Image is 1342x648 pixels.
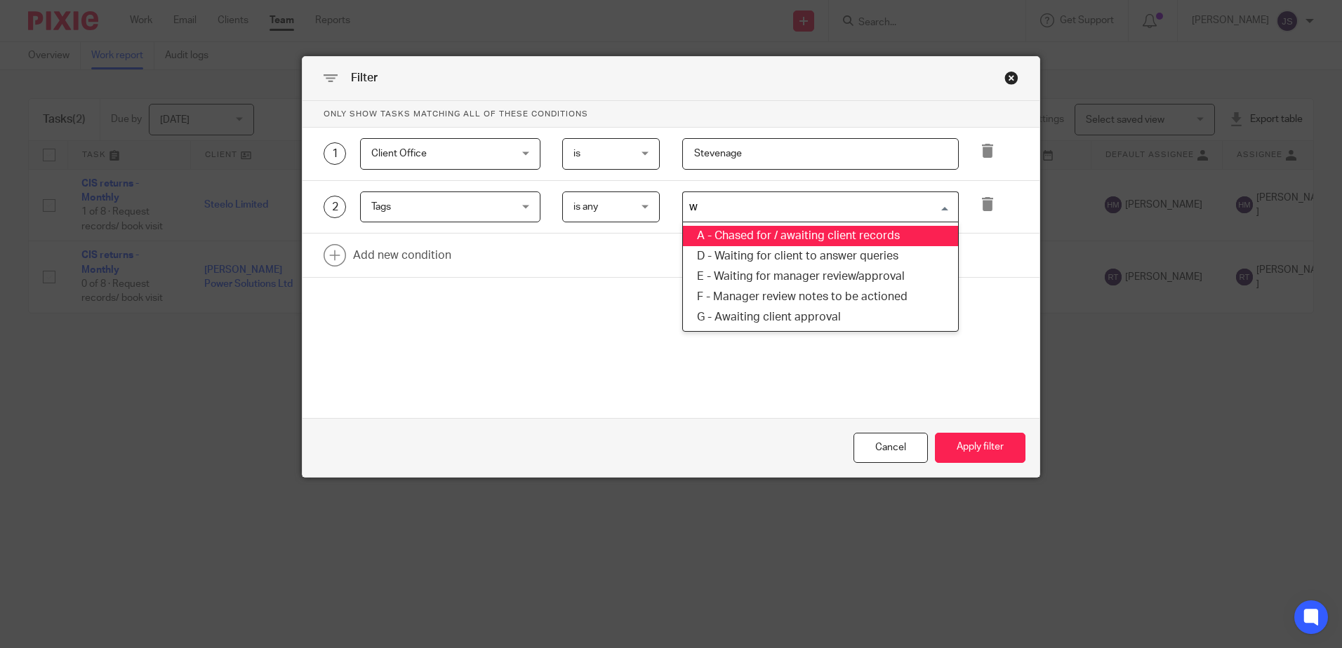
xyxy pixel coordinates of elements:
p: Only show tasks matching all of these conditions [303,101,1039,128]
span: Tags [371,202,391,212]
li: E - Waiting for manager review/approval [683,266,958,287]
div: Close this dialog window [853,433,928,463]
li: D - Waiting for client to answer queries [683,246,958,266]
span: is [573,149,580,158]
div: Search for option [682,191,959,223]
span: is any [573,202,598,212]
button: Apply filter [935,433,1025,463]
div: Close this dialog window [1004,71,1018,85]
div: 1 [324,142,346,165]
span: Filter [351,72,378,83]
span: Client Office [371,149,427,158]
li: A - Chased for / awaiting client records [683,226,958,246]
li: G - Awaiting client approval [683,307,958,328]
li: F - Manager review notes to be actioned [683,287,958,307]
input: Search for option [684,195,950,220]
div: 2 [324,196,346,218]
